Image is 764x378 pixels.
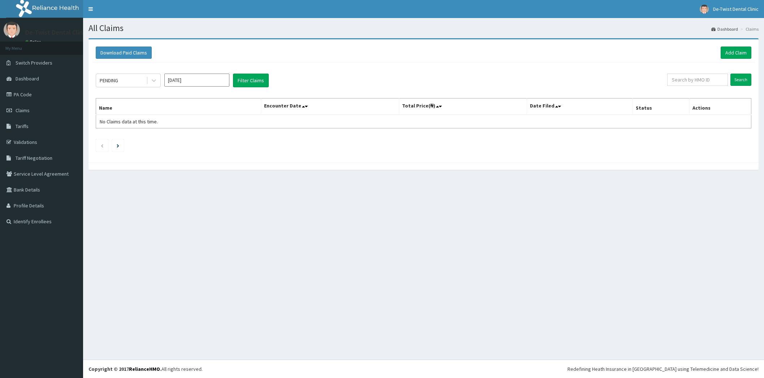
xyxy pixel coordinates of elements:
img: User Image [4,22,20,38]
th: Actions [690,98,751,115]
a: Next page [117,142,119,149]
div: Redefining Heath Insurance in [GEOGRAPHIC_DATA] using Telemedicine and Data Science! [567,365,759,373]
input: Select Month and Year [164,74,229,87]
span: Claims [16,107,30,114]
li: Claims [739,26,759,32]
th: Total Price(₦) [399,98,527,115]
button: Download Paid Claims [96,47,152,59]
p: De-Twist Dental Clinic [25,29,87,36]
footer: All rights reserved. [83,360,764,378]
th: Name [96,98,261,115]
input: Search [730,74,751,86]
img: User Image [700,5,709,14]
a: RelianceHMO [129,366,160,372]
a: Add Claim [721,47,751,59]
a: Dashboard [711,26,738,32]
input: Search by HMO ID [667,74,728,86]
a: Online [25,39,43,44]
strong: Copyright © 2017 . [89,366,161,372]
h1: All Claims [89,23,759,33]
button: Filter Claims [233,74,269,87]
span: Tariffs [16,123,29,129]
div: PENDING [100,77,118,84]
span: De-Twist Dental Clinic [713,6,759,12]
span: Tariff Negotiation [16,155,52,161]
th: Date Filed [527,98,633,115]
th: Status [633,98,690,115]
span: Dashboard [16,75,39,82]
th: Encounter Date [261,98,399,115]
span: Switch Providers [16,60,52,66]
span: No Claims data at this time. [100,118,158,125]
a: Previous page [100,142,104,149]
